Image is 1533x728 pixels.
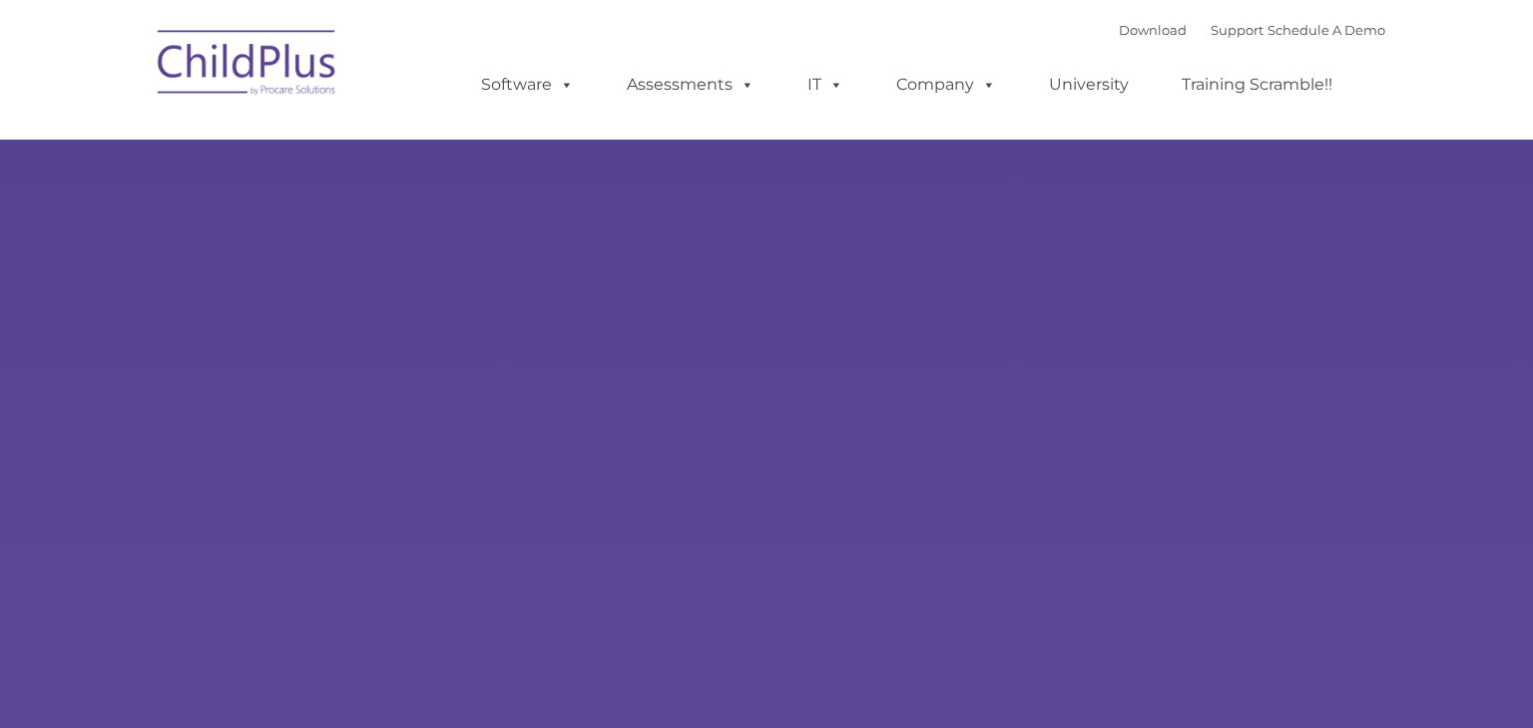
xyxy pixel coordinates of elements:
a: Support [1211,22,1264,38]
a: Download [1119,22,1187,38]
a: Assessments [607,65,774,105]
a: Software [461,65,594,105]
a: Schedule A Demo [1268,22,1385,38]
font: | [1119,22,1385,38]
a: IT [787,65,863,105]
a: University [1029,65,1149,105]
img: ChildPlus by Procare Solutions [148,16,347,116]
a: Company [876,65,1016,105]
a: Training Scramble!! [1162,65,1352,105]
